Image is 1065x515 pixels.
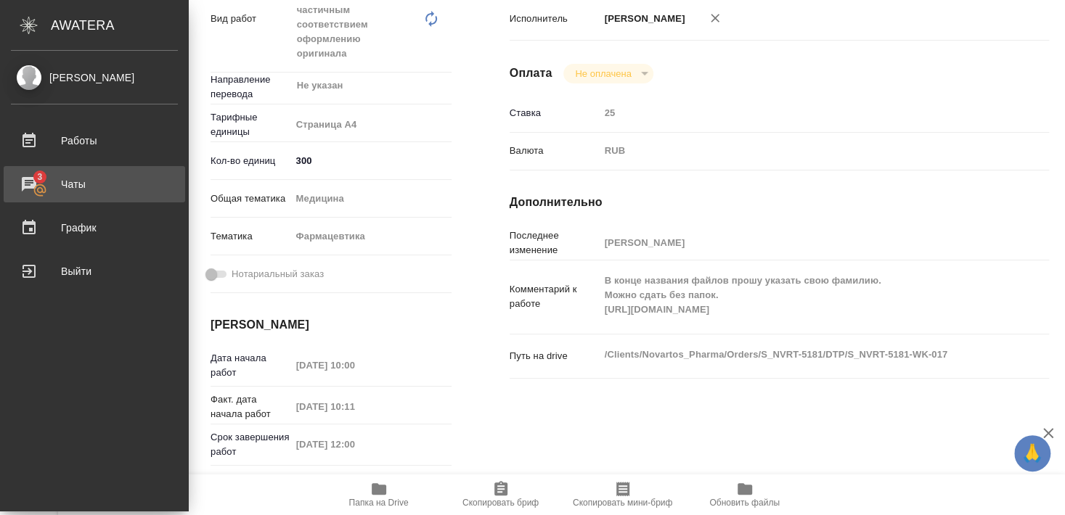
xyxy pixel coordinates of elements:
[211,316,452,334] h4: [PERSON_NAME]
[600,268,1004,323] textarea: В конце названия файлов прошу указать свою фамилию. Можно сдать без папок. [URL][DOMAIN_NAME]
[291,224,452,249] div: Фармацевтика
[11,217,178,239] div: График
[510,349,600,363] p: Путь на drive
[709,498,780,508] span: Обновить файлы
[211,154,291,168] p: Кол-во единиц
[510,12,600,26] p: Исполнитель
[211,12,291,26] p: Вид работ
[211,430,291,459] p: Срок завершения работ
[440,474,562,515] button: Скопировать бриф
[4,253,185,289] a: Выйти
[510,144,600,158] p: Валюта
[11,173,178,195] div: Чаты
[211,351,291,380] p: Дата начала работ
[211,110,291,139] p: Тарифные единицы
[211,392,291,421] p: Факт. дата начала работ
[4,123,185,159] a: Работы
[291,186,452,211] div: Медицина
[563,64,653,83] div: Не оплачена
[291,396,418,417] input: Пустое поле
[600,102,1004,123] input: Пустое поле
[11,260,178,282] div: Выйти
[571,67,635,80] button: Не оплачена
[211,229,291,244] p: Тематика
[1014,435,1050,471] button: 🙏
[510,228,600,257] p: Последнее изменение
[4,166,185,202] a: 3Чаты
[211,73,291,102] p: Направление перевода
[600,139,1004,163] div: RUB
[51,11,189,40] div: AWATERA
[291,355,418,376] input: Пустое поле
[510,65,552,82] h4: Оплата
[684,474,806,515] button: Обновить файлы
[28,170,51,184] span: 3
[291,434,418,455] input: Пустое поле
[573,498,672,508] span: Скопировать мини-бриф
[211,191,291,206] p: Общая тематика
[349,498,409,508] span: Папка на Drive
[318,474,440,515] button: Папка на Drive
[291,112,452,137] div: Страница А4
[4,210,185,246] a: График
[11,70,178,86] div: [PERSON_NAME]
[1020,438,1045,469] span: 🙏
[510,194,1049,211] h4: Дополнительно
[600,342,1004,367] textarea: /Clients/Novartos_Pharma/Orders/S_NVRT-5181/DTP/S_NVRT-5181-WK-017
[600,12,685,26] p: [PERSON_NAME]
[562,474,684,515] button: Скопировать мини-бриф
[600,232,1004,253] input: Пустое поле
[232,267,324,281] span: Нотариальный заказ
[291,150,452,171] input: ✎ Введи что-нибудь
[462,498,539,508] span: Скопировать бриф
[510,106,600,120] p: Ставка
[699,2,731,34] button: Удалить исполнителя
[510,282,600,311] p: Комментарий к работе
[11,130,178,152] div: Работы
